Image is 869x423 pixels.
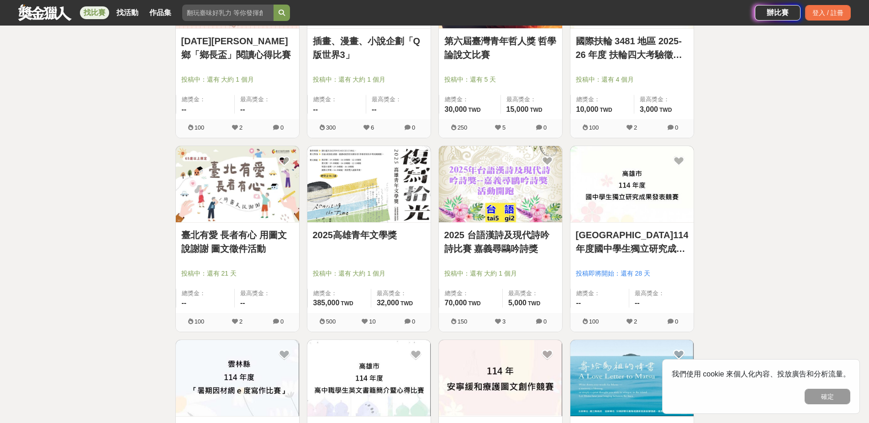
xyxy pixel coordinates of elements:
span: 總獎金： [576,95,628,104]
span: 投稿即將開始：還有 28 天 [576,269,688,278]
span: 我們使用 cookie 來個人化內容、投放廣告和分析流量。 [672,370,850,378]
a: Cover Image [176,340,299,417]
a: Cover Image [570,146,694,223]
span: 投稿中：還有 大約 1 個月 [313,75,425,84]
span: 0 [280,318,284,325]
span: -- [313,105,318,113]
span: 最高獎金： [635,289,688,298]
span: 最高獎金： [240,95,294,104]
a: [DATE][PERSON_NAME]鄉「鄉長盃」閱讀心得比賽 [181,34,294,62]
a: Cover Image [307,146,431,223]
span: 100 [589,318,599,325]
span: 3 [502,318,506,325]
span: 0 [412,318,415,325]
span: 500 [326,318,336,325]
span: TWD [530,107,542,113]
span: 0 [675,318,678,325]
span: 6 [371,124,374,131]
span: 0 [412,124,415,131]
span: 5,000 [508,299,527,307]
span: 投稿中：還有 5 天 [444,75,557,84]
span: 總獎金： [182,289,229,298]
a: 臺北有愛 長者有心 用圖文說謝謝 圖文徵件活動 [181,228,294,256]
span: 最高獎金： [640,95,688,104]
input: 翻玩臺味好乳力 等你發揮創意！ [182,5,274,21]
img: Cover Image [439,146,562,222]
a: [GEOGRAPHIC_DATA]114年度國中學生獨立研究成果發表競賽 [576,228,688,256]
span: 最高獎金： [508,289,557,298]
span: 10,000 [576,105,599,113]
span: TWD [341,300,353,307]
span: 10 [369,318,375,325]
a: Cover Image [439,340,562,417]
span: 總獎金： [445,289,497,298]
a: Cover Image [307,340,431,417]
span: -- [182,299,187,307]
span: 最高獎金： [372,95,425,104]
span: 15,000 [506,105,529,113]
span: -- [240,299,245,307]
span: 100 [589,124,599,131]
a: 找活動 [113,6,142,19]
span: -- [182,105,187,113]
span: -- [372,105,377,113]
img: Cover Image [570,340,694,416]
span: -- [576,299,581,307]
span: TWD [659,107,672,113]
span: 0 [543,318,547,325]
span: TWD [600,107,612,113]
a: 作品集 [146,6,175,19]
span: 0 [543,124,547,131]
span: 2 [239,124,242,131]
span: -- [240,105,245,113]
span: 100 [195,318,205,325]
a: 2025 台語漢詩及現代詩吟詩比賽 嘉義尋鷗吟詩獎 [444,228,557,256]
a: Cover Image [176,146,299,223]
a: 2025高雄青年文學獎 [313,228,425,242]
span: 150 [458,318,468,325]
a: 找比賽 [80,6,109,19]
span: 0 [675,124,678,131]
img: Cover Image [570,146,694,222]
img: Cover Image [307,340,431,416]
span: 385,000 [313,299,340,307]
img: Cover Image [439,340,562,416]
span: 3,000 [640,105,658,113]
span: 總獎金： [445,95,495,104]
span: 70,000 [445,299,467,307]
span: TWD [528,300,540,307]
span: 2 [634,124,637,131]
span: 300 [326,124,336,131]
span: 最高獎金： [377,289,425,298]
img: Cover Image [176,340,299,416]
span: 2 [239,318,242,325]
span: -- [635,299,640,307]
span: 總獎金： [576,289,624,298]
a: Cover Image [439,146,562,223]
span: 100 [195,124,205,131]
div: 登入 / 註冊 [805,5,851,21]
span: 投稿中：還有 21 天 [181,269,294,278]
span: 投稿中：還有 大約 1 個月 [181,75,294,84]
img: Cover Image [307,146,431,222]
a: 辦比賽 [755,5,801,21]
span: 2 [634,318,637,325]
span: 投稿中：還有 大約 1 個月 [313,269,425,278]
span: TWD [468,107,480,113]
span: 5 [502,124,506,131]
span: 30,000 [445,105,467,113]
img: Cover Image [176,146,299,222]
span: TWD [400,300,413,307]
span: 總獎金： [313,95,361,104]
span: 32,000 [377,299,399,307]
button: 確定 [805,389,850,404]
span: 250 [458,124,468,131]
a: Cover Image [570,340,694,417]
span: TWD [468,300,480,307]
span: 投稿中：還有 大約 1 個月 [444,269,557,278]
a: 第六屆臺灣青年哲人獎 哲學論說文比賽 [444,34,557,62]
span: 總獎金： [313,289,365,298]
span: 最高獎金： [506,95,557,104]
span: 總獎金： [182,95,229,104]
